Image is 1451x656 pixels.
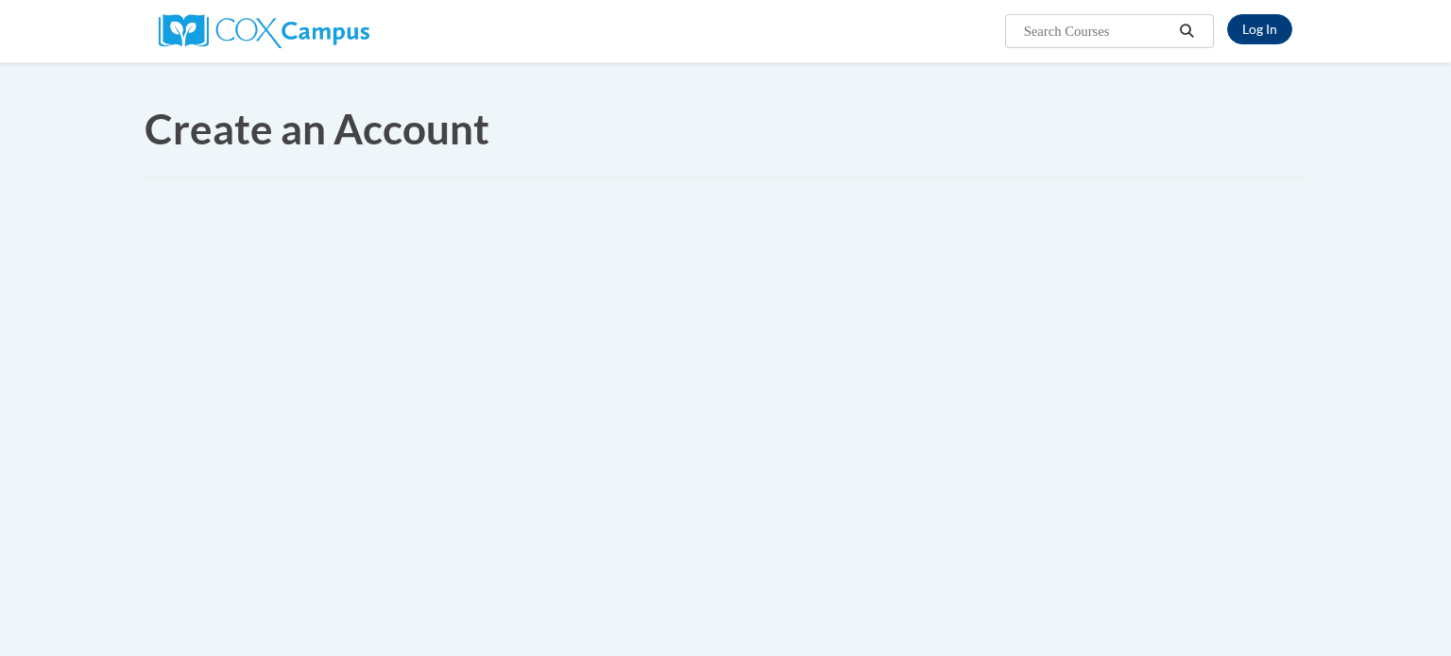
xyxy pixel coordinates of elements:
a: Log In [1227,14,1292,44]
img: Cox Campus [159,14,369,48]
a: Cox Campus [159,22,369,38]
input: Search Courses [1022,20,1173,42]
span: Create an Account [145,104,489,153]
button: Search [1173,20,1202,42]
i:  [1179,25,1196,39]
